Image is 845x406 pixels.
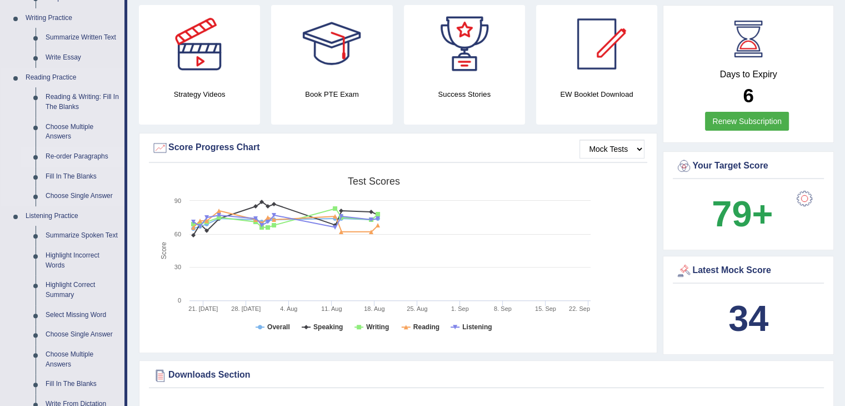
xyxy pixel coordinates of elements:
[21,8,124,28] a: Writing Practice
[188,305,218,312] tspan: 21. [DATE]
[41,147,124,167] a: Re-order Paragraphs
[267,323,290,331] tspan: Overall
[413,323,439,331] tspan: Reading
[494,305,512,312] tspan: 8. Sep
[280,305,297,312] tspan: 4. Aug
[178,297,181,304] text: 0
[174,197,181,204] text: 90
[174,264,181,270] text: 30
[404,88,525,100] h4: Success Stories
[152,367,821,384] div: Downloads Section
[676,263,821,279] div: Latest Mock Score
[41,325,124,345] a: Choose Single Answer
[41,374,124,394] a: Fill In The Blanks
[535,305,556,312] tspan: 15. Sep
[321,305,342,312] tspan: 11. Aug
[313,323,343,331] tspan: Speaking
[271,88,392,100] h4: Book PTE Exam
[743,85,753,106] b: 6
[41,186,124,206] a: Choose Single Answer
[139,88,260,100] h4: Strategy Videos
[676,70,821,80] h4: Days to Expiry
[705,112,789,131] a: Renew Subscription
[41,167,124,187] a: Fill In The Blanks
[231,305,261,312] tspan: 28. [DATE]
[41,226,124,246] a: Summarize Spoken Text
[160,242,168,260] tspan: Score
[366,323,389,331] tspan: Writing
[407,305,427,312] tspan: 25. Aug
[152,140,644,156] div: Score Progress Chart
[21,206,124,226] a: Listening Practice
[451,305,469,312] tspan: 1. Sep
[41,28,124,48] a: Summarize Written Text
[41,345,124,374] a: Choose Multiple Answers
[21,68,124,88] a: Reading Practice
[728,298,768,339] b: 34
[348,176,400,187] tspan: Test scores
[41,275,124,305] a: Highlight Correct Summary
[41,48,124,68] a: Write Essay
[41,305,124,325] a: Select Missing Word
[41,117,124,147] a: Choose Multiple Answers
[712,194,773,234] b: 79+
[364,305,384,312] tspan: 18. Aug
[41,246,124,275] a: Highlight Incorrect Words
[462,323,492,331] tspan: Listening
[41,87,124,117] a: Reading & Writing: Fill In The Blanks
[536,88,657,100] h4: EW Booklet Download
[676,158,821,175] div: Your Target Score
[569,305,590,312] tspan: 22. Sep
[174,231,181,237] text: 60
